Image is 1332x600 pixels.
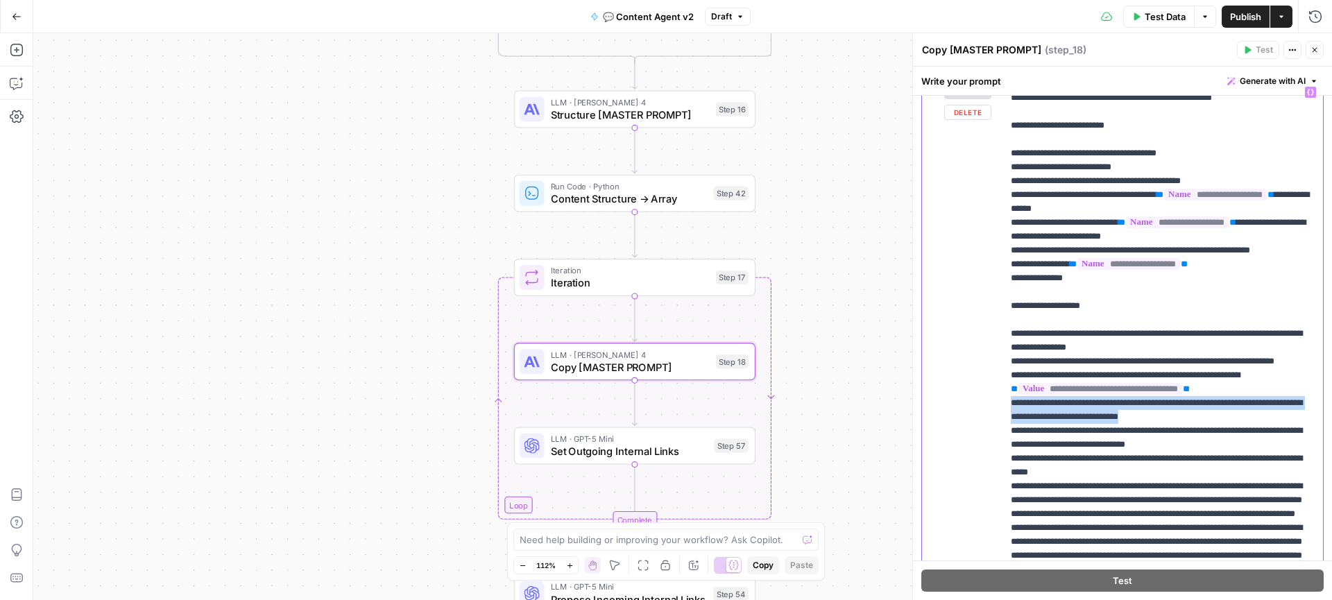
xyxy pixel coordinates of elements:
button: Test Data [1123,6,1194,28]
span: Iteration [551,275,710,291]
button: Delete [944,105,991,120]
div: Run Code · PythonContent Structure → ArrayStep 42 [514,175,755,212]
button: Test [1237,41,1279,59]
span: LLM · [PERSON_NAME] 4 [551,348,710,361]
span: Set Outgoing Internal Links [551,443,708,458]
button: Draft [705,8,751,26]
div: Complete [613,511,657,529]
span: Paste [790,559,813,572]
span: Test [1113,574,1132,588]
g: Edge from step_17 to step_18 [632,296,637,341]
div: LLM · [PERSON_NAME] 4Structure [MASTER PROMPT]Step 16 [514,90,755,128]
button: Test [921,569,1324,592]
span: 112% [536,560,556,571]
span: Test [1256,44,1273,56]
span: Content Structure → Array [551,191,708,206]
g: Edge from step_28-conditional-end to step_16 [632,60,637,89]
span: LLM · [PERSON_NAME] 4 [551,96,710,108]
div: LLM · GPT-5 MiniSet Outgoing Internal LinksStep 57 [514,427,755,465]
g: Edge from step_16 to step_42 [632,128,637,173]
div: LoopIterationIterationStep 17 [514,259,755,296]
span: Structure [MASTER PROMPT] [551,107,710,122]
div: Step 17 [716,271,749,284]
span: Copy [753,559,774,572]
span: Publish [1230,10,1261,24]
span: Copy [MASTER PROMPT] [551,359,710,375]
div: Step 57 [714,439,748,453]
g: Edge from step_18 to step_57 [632,380,637,425]
div: LLM · [PERSON_NAME] 4Copy [MASTER PROMPT]Step 18 [514,343,755,380]
span: Run Code · Python [551,180,708,193]
div: Complete [514,511,755,529]
div: Write your prompt [913,67,1332,95]
span: 💬 Content Agent v2 [603,10,694,24]
span: ( step_18 ) [1045,43,1086,57]
span: Draft [711,10,732,23]
div: Step 42 [713,187,749,200]
button: Paste [785,556,819,574]
g: Edge from step_12 to step_28-conditional-end [498,28,635,65]
g: Edge from step_42 to step_17 [632,212,637,257]
button: Copy [747,556,779,574]
span: Test Data [1145,10,1186,24]
span: LLM · GPT-5 Mini [551,581,708,593]
textarea: Copy [MASTER PROMPT] [922,43,1041,57]
button: Generate with AI [1222,72,1324,90]
button: Publish [1222,6,1270,28]
button: 💬 Content Agent v2 [582,6,702,28]
span: Generate with AI [1240,75,1306,87]
span: Iteration [551,264,710,277]
span: LLM · GPT-5 Mini [551,433,708,445]
div: Step 18 [716,354,749,368]
div: Step 16 [716,102,749,116]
